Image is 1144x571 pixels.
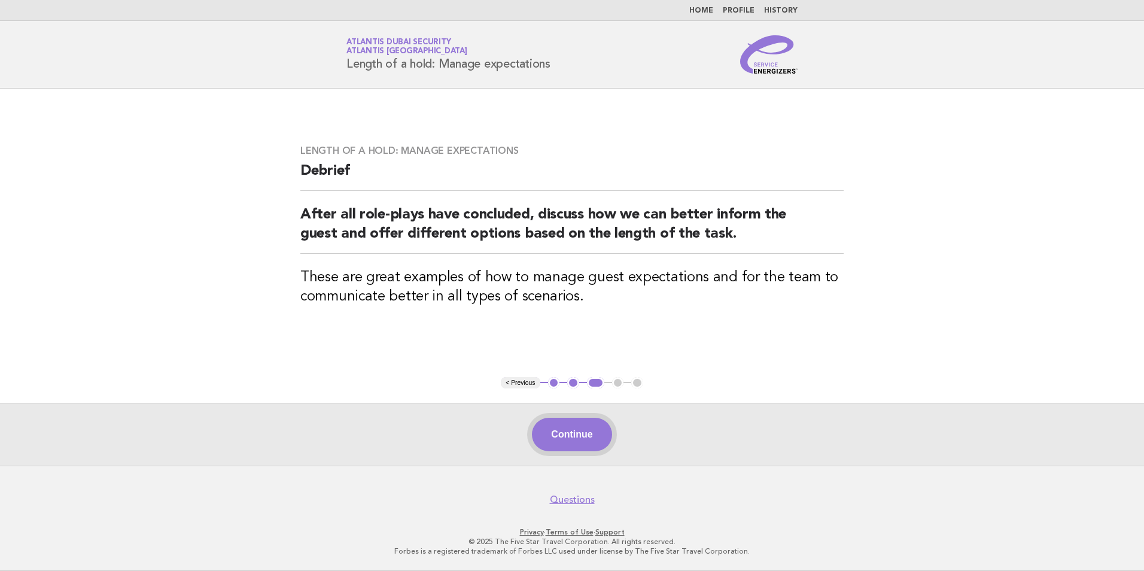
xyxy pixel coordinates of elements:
p: © 2025 The Five Star Travel Corporation. All rights reserved. [206,537,938,546]
a: Questions [550,494,595,506]
a: History [764,7,798,14]
a: Support [595,528,625,536]
img: Service Energizers [740,35,798,74]
button: 2 [567,377,579,389]
h2: Debrief [300,162,844,191]
p: · · [206,527,938,537]
h3: Length of a hold: Manage expectations [300,145,844,157]
a: Profile [723,7,754,14]
button: < Previous [501,377,540,389]
button: Continue [532,418,611,451]
span: Atlantis [GEOGRAPHIC_DATA] [346,48,467,56]
button: 3 [587,377,604,389]
h2: After all role-plays have concluded, discuss how we can better inform the guest and offer differe... [300,205,844,254]
button: 1 [548,377,560,389]
a: Atlantis Dubai SecurityAtlantis [GEOGRAPHIC_DATA] [346,38,467,55]
a: Privacy [520,528,544,536]
p: Forbes is a registered trademark of Forbes LLC used under license by The Five Star Travel Corpora... [206,546,938,556]
a: Terms of Use [546,528,594,536]
h3: These are great examples of how to manage guest expectations and for the team to communicate bett... [300,268,844,306]
a: Home [689,7,713,14]
h1: Length of a hold: Manage expectations [346,39,550,70]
